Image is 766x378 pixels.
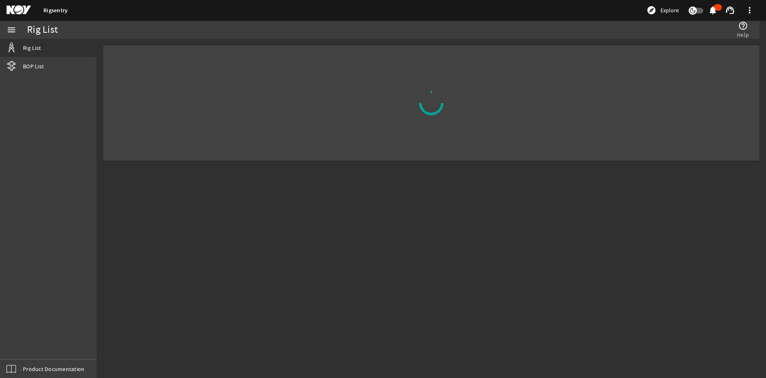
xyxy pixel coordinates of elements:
[27,26,58,34] div: Rig List
[647,5,656,15] mat-icon: explore
[23,365,84,373] span: Product Documentation
[737,31,749,39] span: Help
[738,21,748,31] mat-icon: help_outline
[643,4,682,17] button: Explore
[725,5,735,15] mat-icon: support_agent
[23,44,41,52] span: Rig List
[43,7,68,14] a: Rigsentry
[708,5,718,15] mat-icon: notifications
[660,6,679,14] span: Explore
[740,0,759,20] button: more_vert
[23,62,44,70] span: BOP List
[7,25,16,35] mat-icon: menu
